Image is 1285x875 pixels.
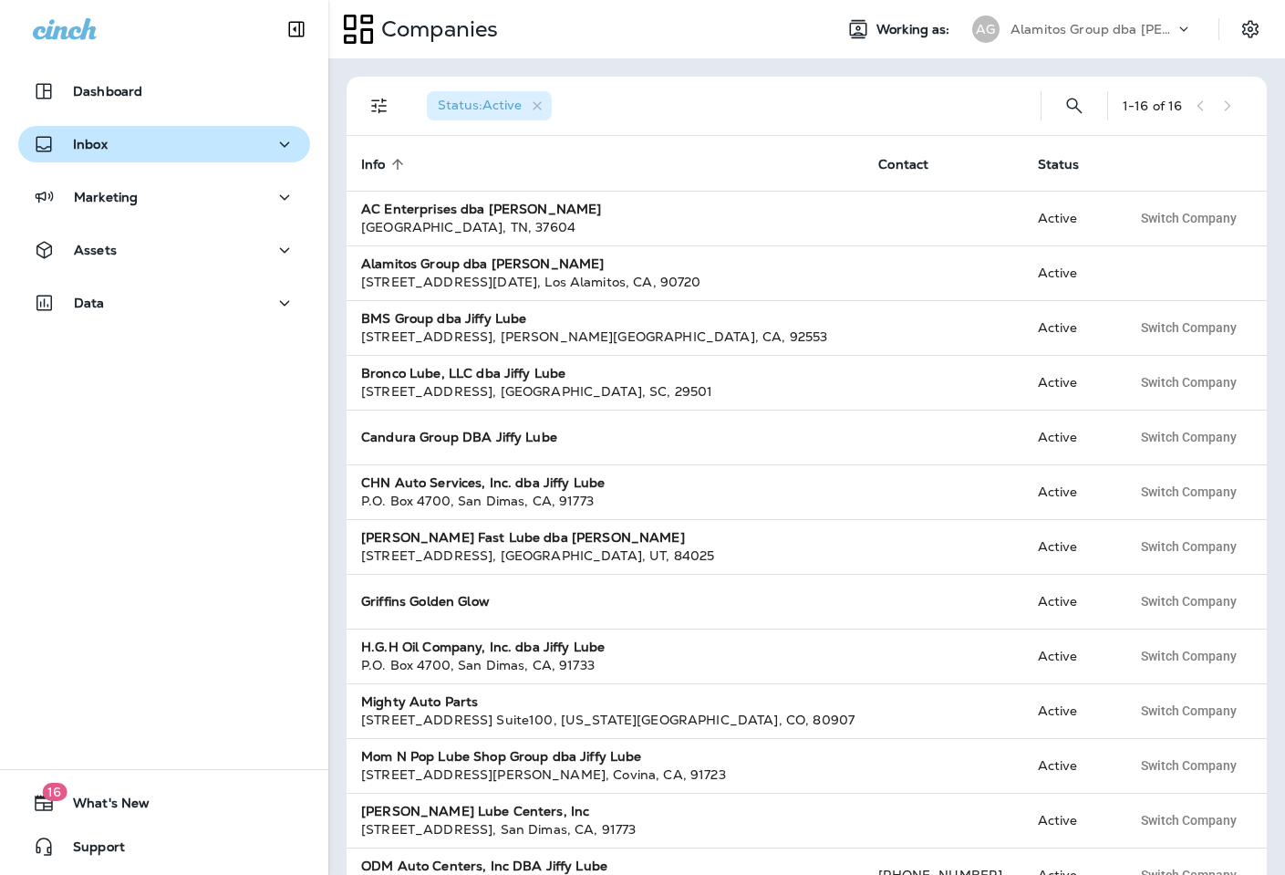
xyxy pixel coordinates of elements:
[361,547,849,565] div: [STREET_ADDRESS] , [GEOGRAPHIC_DATA] , UT , 84025
[18,126,310,162] button: Inbox
[361,492,849,510] div: P.O. Box 4700 , San Dimas , CA , 91773
[1038,157,1080,172] span: Status
[1131,478,1247,505] button: Switch Company
[1023,300,1116,355] td: Active
[1038,156,1104,172] span: Status
[361,382,849,401] div: [STREET_ADDRESS] , [GEOGRAPHIC_DATA] , SC , 29501
[1234,13,1267,46] button: Settings
[361,273,849,291] div: [STREET_ADDRESS][DATE] , Los Alamitos , CA , 90720
[1023,574,1116,629] td: Active
[18,785,310,821] button: 16What's New
[1141,814,1237,827] span: Switch Company
[361,365,565,381] strong: Bronco Lube, LLC dba Jiffy Lube
[1131,369,1247,396] button: Switch Company
[42,783,67,801] span: 16
[361,656,849,674] div: P.O. Box 4700 , San Dimas , CA , 91733
[1131,697,1247,724] button: Switch Company
[361,693,478,710] strong: Mighty Auto Parts
[1023,683,1116,738] td: Active
[18,232,310,268] button: Assets
[55,796,150,818] span: What's New
[427,91,552,120] div: Status:Active
[1023,410,1116,464] td: Active
[361,639,605,655] strong: H.G.H Oil Company, Inc. dba Jiffy Lube
[1141,321,1237,334] span: Switch Company
[361,88,398,124] button: Filters
[878,157,928,172] span: Contact
[361,820,849,839] div: [STREET_ADDRESS] , San Dimas , CA , 91773
[1023,191,1116,245] td: Active
[1023,245,1116,300] td: Active
[361,529,685,546] strong: [PERSON_NAME] Fast Lube dba [PERSON_NAME]
[18,828,310,865] button: Support
[1141,540,1237,553] span: Switch Company
[74,190,138,204] p: Marketing
[972,16,1000,43] div: AG
[1141,376,1237,389] span: Switch Company
[361,310,526,327] strong: BMS Group dba Jiffy Lube
[18,73,310,109] button: Dashboard
[74,296,105,310] p: Data
[18,285,310,321] button: Data
[361,156,409,172] span: Info
[1141,704,1237,717] span: Switch Company
[1023,464,1116,519] td: Active
[1131,533,1247,560] button: Switch Company
[361,593,490,609] strong: Griffins Golden Glow
[361,201,601,217] strong: AC Enterprises dba [PERSON_NAME]
[1023,629,1116,683] td: Active
[1141,595,1237,608] span: Switch Company
[361,803,589,819] strong: [PERSON_NAME] Lube Centers, Inc
[1023,355,1116,410] td: Active
[1023,738,1116,793] td: Active
[361,157,386,172] span: Info
[271,11,322,47] button: Collapse Sidebar
[18,179,310,215] button: Marketing
[361,429,557,445] strong: Candura Group DBA Jiffy Lube
[1023,793,1116,848] td: Active
[361,218,849,236] div: [GEOGRAPHIC_DATA] , TN , 37604
[1131,588,1247,615] button: Switch Company
[1023,519,1116,574] td: Active
[1131,314,1247,341] button: Switch Company
[1131,807,1247,834] button: Switch Company
[73,137,108,151] p: Inbox
[361,711,849,729] div: [STREET_ADDRESS] Suite100 , [US_STATE][GEOGRAPHIC_DATA] , CO , 80907
[878,156,952,172] span: Contact
[1131,204,1247,232] button: Switch Company
[361,328,849,346] div: [STREET_ADDRESS] , [PERSON_NAME][GEOGRAPHIC_DATA] , CA , 92553
[1141,431,1237,443] span: Switch Company
[361,255,604,272] strong: Alamitos Group dba [PERSON_NAME]
[55,839,125,861] span: Support
[1131,752,1247,779] button: Switch Company
[73,84,142,99] p: Dashboard
[374,16,498,43] p: Companies
[438,97,522,113] span: Status : Active
[361,748,642,765] strong: Mom N Pop Lube Shop Group dba Jiffy Lube
[1131,642,1247,670] button: Switch Company
[1141,759,1237,772] span: Switch Company
[1131,423,1247,451] button: Switch Company
[1141,485,1237,498] span: Switch Company
[361,858,607,874] strong: ODM Auto Centers, Inc DBA Jiffy Lube
[1123,99,1182,113] div: 1 - 16 of 16
[1141,650,1237,662] span: Switch Company
[1010,22,1175,36] p: Alamitos Group dba [PERSON_NAME]
[876,22,954,37] span: Working as:
[361,474,605,491] strong: CHN Auto Services, Inc. dba Jiffy Lube
[1141,212,1237,224] span: Switch Company
[74,243,117,257] p: Assets
[1056,88,1093,124] button: Search Companies
[361,766,849,784] div: [STREET_ADDRESS][PERSON_NAME] , Covina , CA , 91723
